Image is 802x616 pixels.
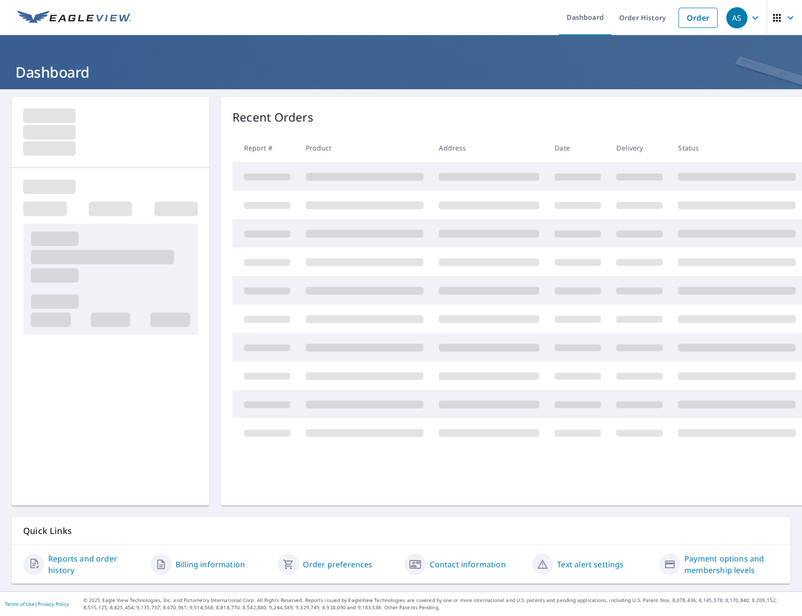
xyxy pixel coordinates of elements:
[303,559,373,570] a: Order preferences
[547,134,609,162] th: Date
[232,134,298,162] th: Report #
[684,553,779,576] a: Payment options and membership levels
[17,11,131,25] img: EV Logo
[5,601,35,607] a: Terms of Use
[298,134,431,162] th: Product
[83,597,797,611] p: © 2025 Eagle View Technologies, Inc. and Pictometry International Corp. All Rights Reserved. Repo...
[232,109,313,126] p: Recent Orders
[12,62,790,82] h1: Dashboard
[176,559,245,570] a: Billing information
[5,601,69,607] p: |
[679,8,718,28] a: Order
[38,601,69,607] a: Privacy Policy
[48,553,143,576] a: Reports and order history
[726,7,748,28] div: AS
[23,525,779,537] p: Quick Links
[431,134,547,162] th: Address
[557,559,624,570] a: Text alert settings
[609,134,670,162] th: Delivery
[430,559,505,570] a: Contact information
